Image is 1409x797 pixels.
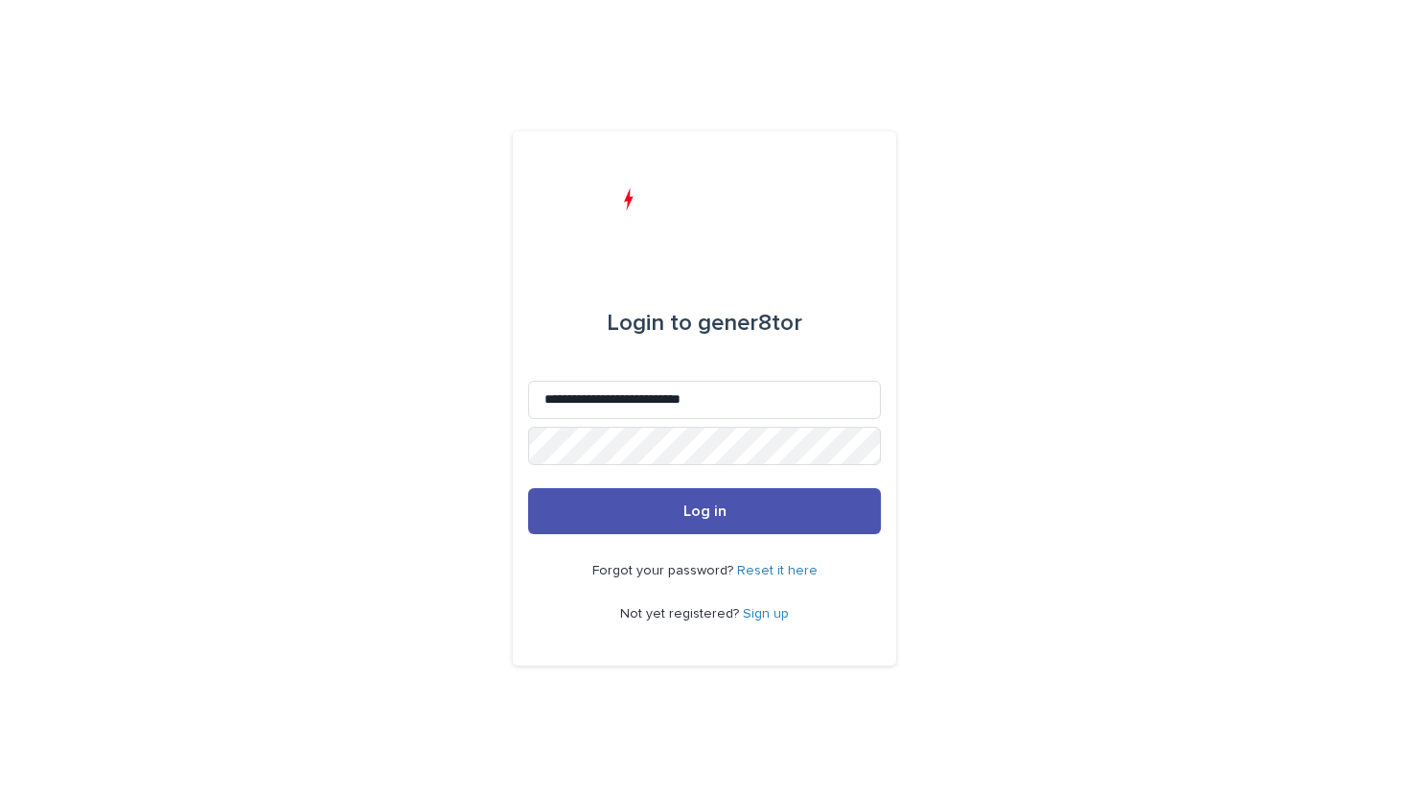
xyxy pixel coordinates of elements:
span: Not yet registered? [620,607,743,621]
span: Log in [683,504,727,519]
img: C5FSyDJJSaq9LqOlk373 [597,177,813,235]
button: Log in [528,488,881,534]
span: Forgot your password? [592,564,737,577]
a: Reset it here [737,564,818,577]
div: gener8tor [607,296,802,350]
span: Login to [607,312,692,335]
a: Sign up [743,607,789,621]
